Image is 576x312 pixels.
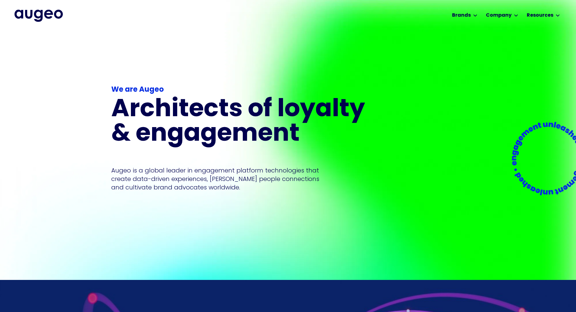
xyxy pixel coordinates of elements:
div: Resources [527,12,553,19]
div: Brands [452,12,471,19]
img: Augeo's full logo in midnight blue. [15,10,63,22]
p: Augeo is a global leader in engagement platform technologies that create data-driven experiences,... [111,166,319,192]
div: Company [486,12,512,19]
div: We are Augeo [111,84,373,95]
a: home [15,10,63,22]
h1: Architects of loyalty & engagement [111,98,373,147]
